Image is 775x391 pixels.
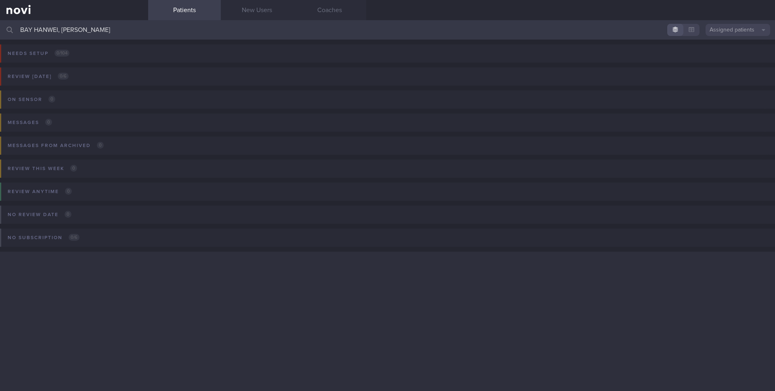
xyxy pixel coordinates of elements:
div: On sensor [6,94,57,105]
div: Messages [6,117,54,128]
span: 0 [65,211,71,218]
div: Review this week [6,163,79,174]
div: Needs setup [6,48,71,59]
div: No subscription [6,232,82,243]
div: Review [DATE] [6,71,71,82]
span: 0 [65,188,72,195]
div: Review anytime [6,186,74,197]
span: 0 [70,165,77,172]
span: 0 / 6 [69,234,80,241]
span: 0 [45,119,52,126]
span: 0 [48,96,55,103]
div: No review date [6,209,73,220]
div: Messages from Archived [6,140,106,151]
span: 0 [97,142,104,149]
span: 0 / 6 [58,73,69,80]
button: Assigned patients [706,24,770,36]
span: 0 / 104 [54,50,69,57]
